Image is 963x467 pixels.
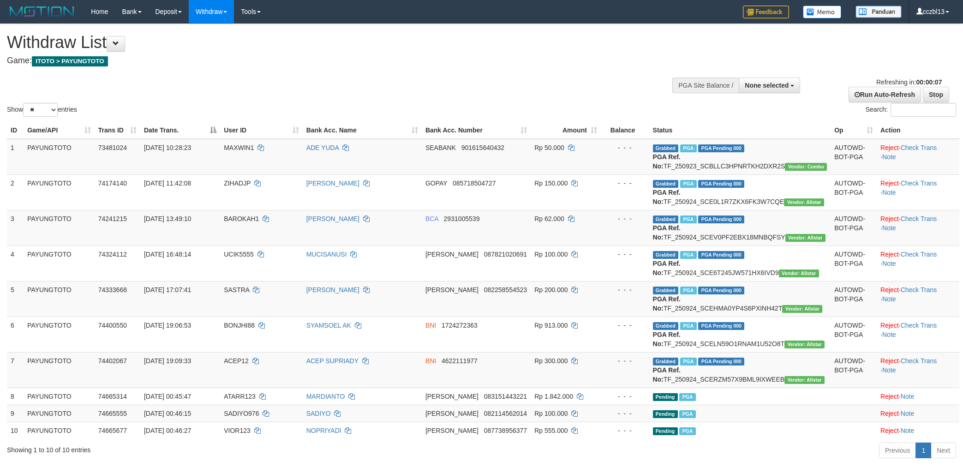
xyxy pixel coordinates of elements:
[444,215,480,222] span: Copy 2931005539 to clipboard
[534,393,573,400] span: Rp 1.842.000
[649,139,831,175] td: TF_250923_SCBLLC3HPNRTKH2DXR2S
[98,180,127,187] span: 74174140
[680,180,696,188] span: Marked by cczkd
[653,393,678,401] span: Pending
[877,174,959,210] td: · ·
[901,427,915,434] a: Note
[649,281,831,317] td: TF_250924_SCEHMA0YP4S6PXINH42T
[831,352,877,388] td: AUTOWD-BOT-PGA
[534,251,568,258] span: Rp 100.000
[785,234,825,242] span: Vendor URL: https://secure31.1velocity.biz
[604,143,646,152] div: - - -
[306,393,345,400] a: MARDIANTO
[649,352,831,388] td: TF_250924_SCERZM57X9BML9IXWEEB
[915,443,931,458] a: 1
[882,260,896,267] a: Note
[7,5,77,18] img: MOTION_logo.png
[653,331,681,347] b: PGA Ref. No:
[7,56,633,66] h4: Game:
[425,286,479,293] span: [PERSON_NAME]
[653,358,679,365] span: Grabbed
[144,357,191,365] span: [DATE] 19:09:33
[849,87,921,102] a: Run Auto-Refresh
[306,357,359,365] a: ACEP SUPRIADY
[653,295,681,312] b: PGA Ref. No:
[855,6,902,18] img: panduan.png
[224,410,259,417] span: SADIYO976
[901,322,937,329] a: Check Trans
[698,358,744,365] span: PGA Pending
[484,427,527,434] span: Copy 087738956377 to clipboard
[901,144,937,151] a: Check Trans
[680,144,696,152] span: Marked by cczkd
[442,322,478,329] span: Copy 1724272363 to clipboard
[422,122,531,139] th: Bank Acc. Number: activate to sort column ascending
[698,287,744,294] span: PGA Pending
[7,33,633,52] h1: Withdraw List
[679,427,695,435] span: Marked by cczlie
[876,78,942,86] span: Refreshing in:
[784,376,825,384] span: Vendor URL: https://secure31.1velocity.biz
[144,286,191,293] span: [DATE] 17:07:41
[95,122,140,139] th: Trans ID: activate to sort column ascending
[98,286,127,293] span: 74333668
[7,352,24,388] td: 7
[698,251,744,259] span: PGA Pending
[680,251,696,259] span: Marked by cczkd
[7,405,24,422] td: 9
[831,122,877,139] th: Op: activate to sort column ascending
[224,322,255,329] span: BONJHI88
[785,163,827,171] span: Vendor URL: https://secure11.1velocity.biz
[224,357,249,365] span: ACEP12
[653,216,679,223] span: Grabbed
[32,56,108,66] span: ITOTO > PAYUNGTOTO
[649,245,831,281] td: TF_250924_SCE6T245JW571HX6IVD9
[534,322,568,329] span: Rp 913.000
[7,442,395,455] div: Showing 1 to 10 of 10 entries
[653,144,679,152] span: Grabbed
[224,215,259,222] span: BAROKAH1
[7,317,24,352] td: 6
[534,286,568,293] span: Rp 200.000
[7,281,24,317] td: 5
[24,139,95,175] td: PAYUNGTOTO
[882,331,896,338] a: Note
[484,251,527,258] span: Copy 087821020691 to clipboard
[24,210,95,245] td: PAYUNGTOTO
[224,286,249,293] span: SASTRA
[803,6,842,18] img: Button%20Memo.svg
[24,122,95,139] th: Game/API: activate to sort column ascending
[901,357,937,365] a: Check Trans
[604,250,646,259] div: - - -
[98,427,127,434] span: 74665677
[672,78,739,93] div: PGA Site Balance /
[224,251,254,258] span: UCIK5555
[425,393,479,400] span: [PERSON_NAME]
[831,317,877,352] td: AUTOWD-BOT-PGA
[484,286,527,293] span: Copy 082258554523 to clipboard
[901,410,915,417] a: Note
[880,180,899,187] a: Reject
[98,357,127,365] span: 74402067
[745,82,789,89] span: None selected
[604,179,646,188] div: - - -
[24,405,95,422] td: PAYUNGTOTO
[779,269,819,277] span: Vendor URL: https://secure31.1velocity.biz
[831,174,877,210] td: AUTOWD-BOT-PGA
[140,122,220,139] th: Date Trans.: activate to sort column descending
[144,180,191,187] span: [DATE] 11:42:08
[784,198,824,206] span: Vendor URL: https://secure31.1velocity.biz
[653,153,681,170] b: PGA Ref. No:
[144,215,191,222] span: [DATE] 13:49:10
[98,393,127,400] span: 74665314
[698,180,744,188] span: PGA Pending
[604,409,646,418] div: - - -
[24,245,95,281] td: PAYUNGTOTO
[653,287,679,294] span: Grabbed
[877,281,959,317] td: · ·
[534,215,564,222] span: Rp 62.000
[306,251,347,258] a: MUCISANUSI
[931,443,956,458] a: Next
[880,322,899,329] a: Reject
[425,215,438,222] span: BCA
